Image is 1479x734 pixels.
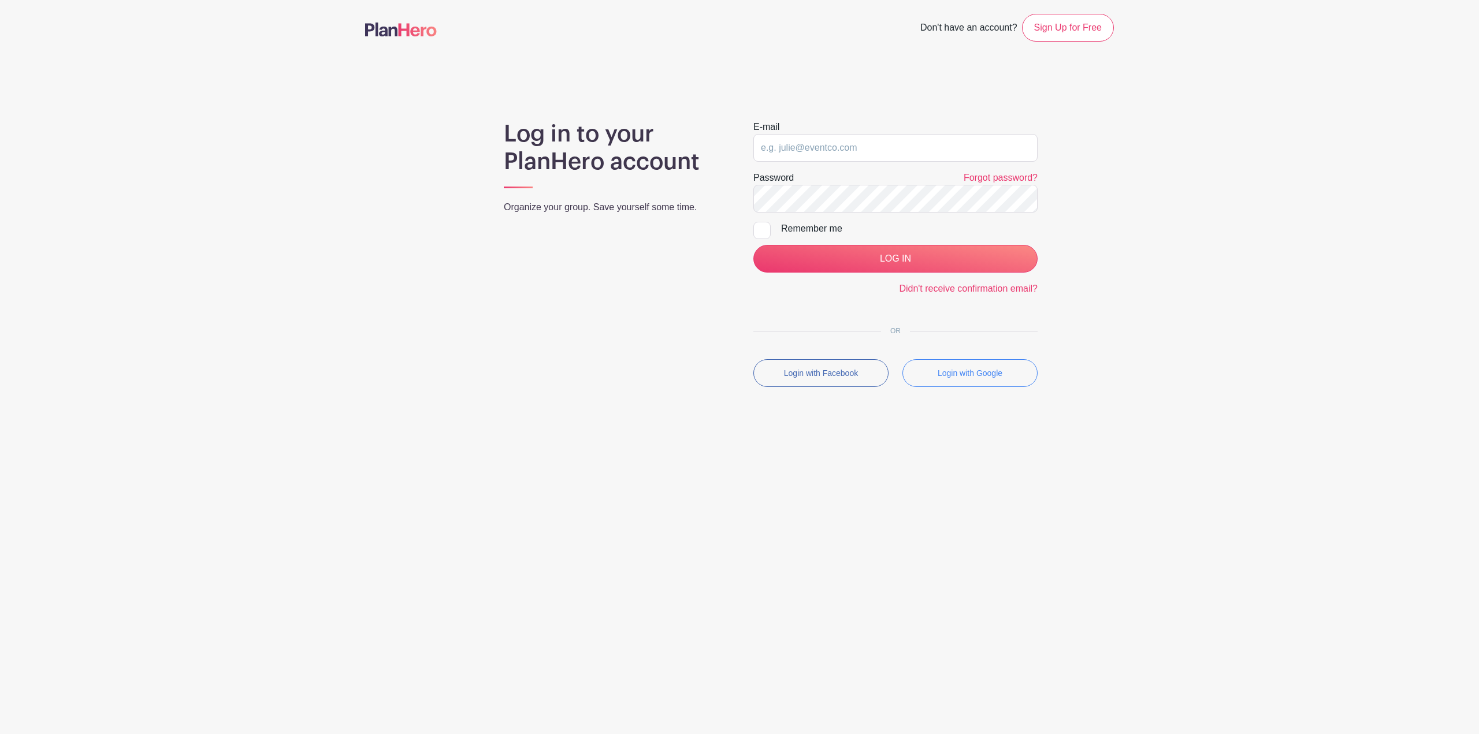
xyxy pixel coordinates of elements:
[899,284,1038,293] a: Didn't receive confirmation email?
[753,359,889,387] button: Login with Facebook
[1022,14,1114,42] a: Sign Up for Free
[504,120,726,176] h1: Log in to your PlanHero account
[784,368,858,378] small: Login with Facebook
[753,171,794,185] label: Password
[753,245,1038,273] input: LOG IN
[881,327,910,335] span: OR
[902,359,1038,387] button: Login with Google
[964,173,1038,182] a: Forgot password?
[753,134,1038,162] input: e.g. julie@eventco.com
[753,120,779,134] label: E-mail
[781,222,1038,236] div: Remember me
[504,200,726,214] p: Organize your group. Save yourself some time.
[365,23,437,36] img: logo-507f7623f17ff9eddc593b1ce0a138ce2505c220e1c5a4e2b4648c50719b7d32.svg
[938,368,1002,378] small: Login with Google
[920,16,1017,42] span: Don't have an account?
